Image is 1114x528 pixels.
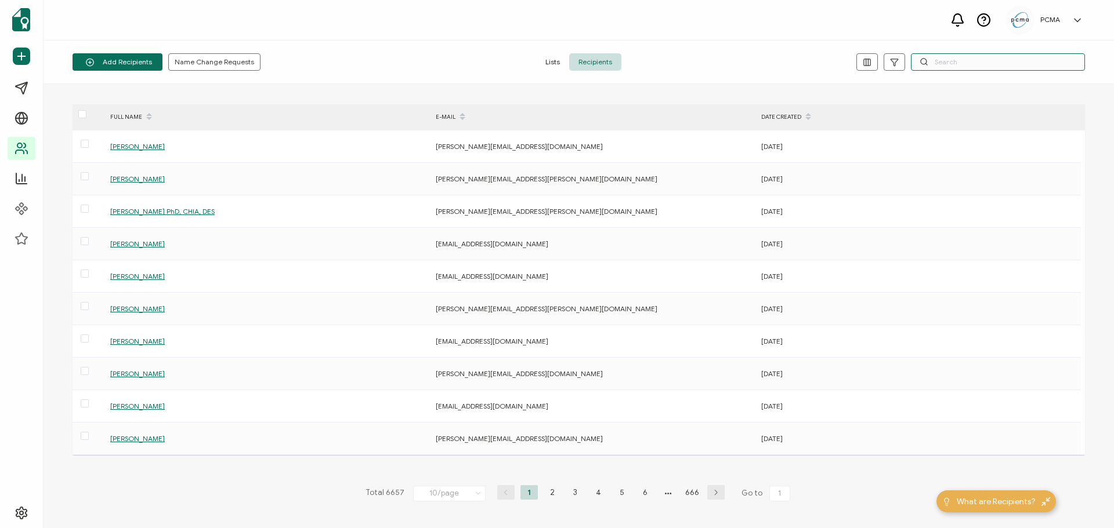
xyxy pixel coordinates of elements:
li: 3 [567,485,584,500]
li: 4 [590,485,607,500]
li: 6 [636,485,654,500]
div: E-MAIL [430,107,755,127]
span: [PERSON_NAME][EMAIL_ADDRESS][PERSON_NAME][DOMAIN_NAME] [436,174,657,183]
li: 2 [544,485,561,500]
span: [PERSON_NAME][EMAIL_ADDRESS][DOMAIN_NAME] [436,142,603,151]
span: [DATE] [761,402,783,410]
span: [PERSON_NAME] [110,272,165,281]
span: [PERSON_NAME][EMAIL_ADDRESS][PERSON_NAME][DOMAIN_NAME] [436,304,657,313]
span: Go to [742,485,793,501]
span: [PERSON_NAME] [110,337,165,345]
button: Add Recipients [73,53,162,71]
span: Total 6657 [366,485,404,501]
h5: PCMA [1040,16,1060,24]
span: Name Change Requests [175,59,254,65]
span: [EMAIL_ADDRESS][DOMAIN_NAME] [436,272,548,281]
span: [PERSON_NAME] [110,434,165,443]
span: [DATE] [761,239,783,248]
img: 5c892e8a-a8c9-4ab0-b501-e22bba25706e.jpg [1011,12,1029,28]
span: [PERSON_NAME][EMAIL_ADDRESS][DOMAIN_NAME] [436,369,603,378]
li: 5 [613,485,631,500]
span: [DATE] [761,337,783,345]
span: [EMAIL_ADDRESS][DOMAIN_NAME] [436,402,548,410]
span: [PERSON_NAME] [110,402,165,410]
span: [PERSON_NAME][EMAIL_ADDRESS][DOMAIN_NAME] [436,434,603,443]
div: FULL NAME [104,107,430,127]
span: [PERSON_NAME] [110,239,165,248]
span: [DATE] [761,142,783,151]
li: 666 [683,485,701,500]
span: [PERSON_NAME] [110,142,165,151]
span: What are Recipients? [957,496,1036,508]
span: [EMAIL_ADDRESS][DOMAIN_NAME] [436,337,548,345]
img: minimize-icon.svg [1041,497,1050,506]
div: DATE CREATED [755,107,1081,127]
span: [PERSON_NAME] PhD, CHIA, DES [110,207,215,216]
img: sertifier-logomark-colored.svg [12,8,30,31]
input: Select [413,486,486,501]
span: [DATE] [761,304,783,313]
button: Name Change Requests [168,53,261,71]
span: Recipients [569,53,621,71]
span: Lists [536,53,569,71]
span: [DATE] [761,174,783,183]
span: [PERSON_NAME] [110,174,165,183]
span: [DATE] [761,434,783,443]
span: [PERSON_NAME] [110,369,165,378]
span: [EMAIL_ADDRESS][DOMAIN_NAME] [436,239,548,248]
li: 1 [520,485,538,500]
input: Search [911,53,1085,71]
span: [DATE] [761,207,783,216]
span: [PERSON_NAME][EMAIL_ADDRESS][PERSON_NAME][DOMAIN_NAME] [436,207,657,216]
span: [PERSON_NAME] [110,304,165,313]
iframe: Chat Widget [1056,472,1114,528]
span: [DATE] [761,369,783,378]
span: [DATE] [761,272,783,281]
